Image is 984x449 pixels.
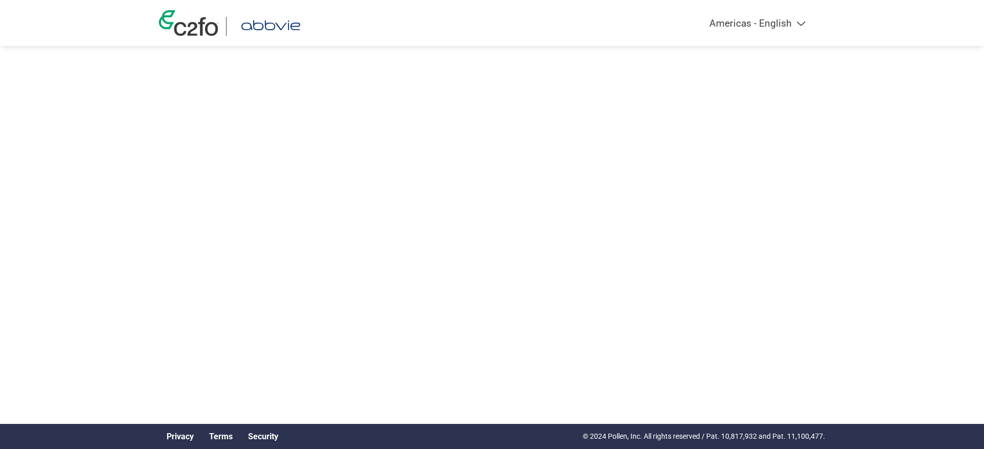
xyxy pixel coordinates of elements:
img: AbbVie [234,17,307,36]
a: Terms [209,432,233,441]
img: c2fo logo [159,10,218,36]
a: Privacy [167,432,194,441]
p: © 2024 Pollen, Inc. All rights reserved / Pat. 10,817,932 and Pat. 11,100,477. [583,431,825,442]
a: Security [248,432,278,441]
